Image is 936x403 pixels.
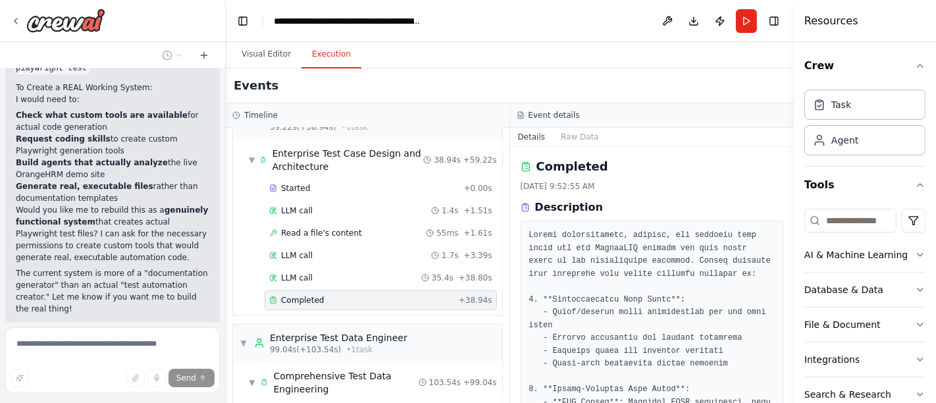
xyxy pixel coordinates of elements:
span: + 38.94s [459,295,492,306]
span: + 38.80s [459,273,492,283]
div: Search & Research [804,388,891,401]
button: Hide left sidebar [234,12,252,30]
span: LLM call [281,273,313,283]
div: Task [831,98,851,111]
h4: Resources [804,13,858,29]
button: Database & Data [804,273,925,307]
p: The current system is more of a "documentation generator" than an actual "test automation creator... [16,267,209,315]
button: Start a new chat [194,47,215,63]
span: + 3.39s [463,250,492,261]
button: Improve this prompt [11,369,29,387]
div: Integrations [804,353,860,366]
button: AI & Machine Learning [804,238,925,272]
span: 1.4s [442,205,458,216]
div: Enterprise Test Data Engineer [270,331,407,344]
button: Switch to previous chat [157,47,188,63]
span: 1.7s [442,250,458,261]
h2: Completed [536,157,608,176]
span: 35.4s [432,273,454,283]
div: Crew [804,84,925,166]
span: 38.94s [434,155,461,165]
span: + 1.61s [463,228,492,238]
div: File & Document [804,318,881,331]
li: rather than documentation templates [16,180,209,204]
nav: breadcrumb [274,14,422,28]
li: the live OrangeHRM demo site [16,157,209,180]
span: • 1 task [346,344,373,355]
span: Comprehensive Test Data Engineering [273,369,418,396]
span: + 0.00s [463,183,492,194]
span: 103.54s [429,377,461,388]
button: Raw Data [553,128,607,146]
button: Integrations [804,342,925,377]
span: ▼ [249,377,255,388]
button: Hide right sidebar [765,12,783,30]
button: Upload files [126,369,145,387]
span: Read a file's content [281,228,362,238]
span: + 1.51s [463,205,492,216]
button: Execution [301,41,361,68]
div: Agent [831,134,858,147]
p: Would you like me to rebuild this as a that creates actual Playwright test files? I can ask for t... [16,204,209,263]
button: Tools [804,167,925,203]
img: Logo [26,9,105,32]
span: LLM call [281,205,313,216]
span: 99.04s (+103.54s) [270,344,341,355]
button: Click to speak your automation idea [147,369,166,387]
span: + 59.22s [463,155,497,165]
strong: Check what custom tools are available [16,111,188,120]
span: ▼ [240,338,247,348]
h2: Events [234,76,278,95]
span: Enterprise Test Case Design and Architecture [272,147,423,173]
strong: Request coding skills [16,134,111,144]
button: File & Document [804,308,925,342]
strong: Generate real, executable files [16,182,153,191]
span: Started [281,183,310,194]
span: Send [176,373,196,383]
span: + 99.04s [463,377,497,388]
li: for actual code generation [16,109,209,133]
span: 55ms [436,228,458,238]
button: Details [510,128,554,146]
h3: Event details [529,110,580,121]
button: Visual Editor [231,41,301,68]
div: Database & Data [804,283,883,296]
strong: Build agents that actually analyze [16,158,168,167]
li: to create custom Playwright generation tools [16,133,209,157]
button: Send [169,369,215,387]
h3: Timeline [244,110,278,121]
button: Crew [804,47,925,84]
p: I would need to: [16,94,209,105]
div: AI & Machine Learning [804,248,908,261]
li: Executable scripts that work with [16,50,209,74]
span: ▼ [249,155,255,165]
div: [DATE] 9:52:55 AM [521,181,784,192]
h3: Description [535,200,603,215]
span: Completed [281,295,324,306]
h2: To Create a REAL Working System: [16,82,209,94]
span: LLM call [281,250,313,261]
